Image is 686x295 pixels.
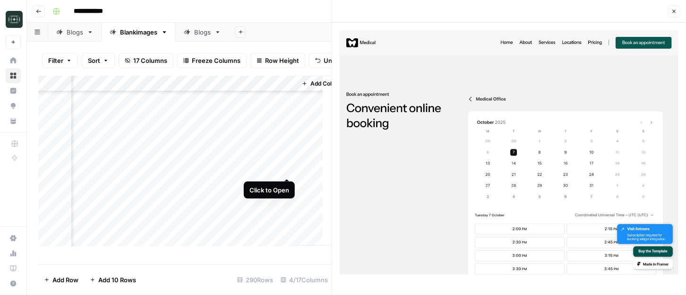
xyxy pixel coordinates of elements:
a: Blankimages [102,23,176,42]
div: Click to Open [249,185,289,195]
img: Catalyst Logo [6,11,23,28]
a: Browse [6,68,21,83]
button: Row Height [250,53,305,68]
a: Your Data [6,113,21,129]
span: Sort [88,56,100,65]
a: Home [6,53,21,68]
button: Add Row [38,272,84,287]
button: Help + Support [6,276,21,291]
button: Undo [309,53,346,68]
span: Add Row [52,275,78,285]
a: Insights [6,83,21,98]
a: Usage [6,246,21,261]
a: Opportunities [6,98,21,113]
div: 290 Rows [233,272,277,287]
span: Freeze Columns [192,56,240,65]
button: Freeze Columns [177,53,247,68]
span: 17 Columns [133,56,167,65]
img: Row/Cell [340,30,678,275]
span: Add Column [310,79,343,88]
div: Blankimages [120,27,157,37]
button: Add Column [298,78,347,90]
button: Filter [42,53,78,68]
div: 4/17 Columns [277,272,332,287]
button: Add 10 Rows [84,272,142,287]
button: Sort [82,53,115,68]
button: 17 Columns [119,53,173,68]
a: Blogs [176,23,229,42]
span: Row Height [265,56,299,65]
div: Blogs [67,27,83,37]
div: Blogs [194,27,211,37]
button: Workspace: Catalyst [6,8,21,31]
span: Filter [48,56,63,65]
a: Settings [6,231,21,246]
span: Undo [324,56,340,65]
a: Learning Hub [6,261,21,276]
span: Add 10 Rows [98,275,136,285]
a: Blogs [48,23,102,42]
